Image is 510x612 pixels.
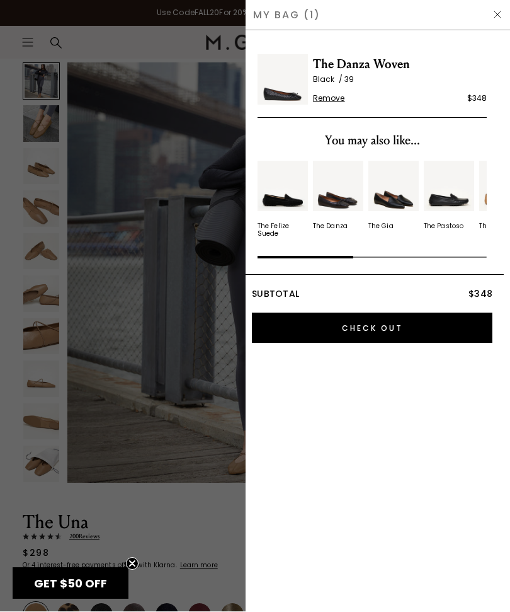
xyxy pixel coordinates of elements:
[258,161,308,238] a: The Felize Suede
[424,161,474,212] img: v_11573_01_Main_New_ThePastoso_Black_Leather_290x387_crop_center.jpg
[258,131,487,151] div: You may also like...
[313,161,363,212] img: v_11364_02_HOVER_NEW_THEDANZA_BLACK_LEATHER_290x387_crop_center.jpg
[468,288,492,301] span: $348
[313,94,345,104] span: Remove
[313,223,348,231] div: The Danza
[424,223,463,231] div: The Pastoso
[258,223,308,238] div: The Felize Suede
[313,74,344,85] span: Black
[252,288,299,301] span: Subtotal
[34,576,107,592] span: GET $50 OFF
[467,93,487,105] div: $348
[313,161,363,231] a: The Danza
[258,161,308,212] img: v_05707_01_Main_New_TheFelize_Black_Suede_8c9aec45-d7d9-47c9-aceb-01c79bb6df27_290x387_crop_cente...
[424,161,474,231] a: The Pastoso
[368,161,419,231] a: The Gia
[492,10,502,20] img: Hide Drawer
[368,223,394,231] div: The Gia
[479,223,509,231] div: The Mina
[344,74,354,85] span: 39
[252,313,492,344] input: Check Out
[258,161,308,238] div: 1 / 10
[313,161,363,238] div: 2 / 10
[13,568,128,599] div: GET $50 OFFClose teaser
[368,161,419,212] img: v_11763_02_Hover_New_TheGia_Black_Leather_290x387_crop_center.jpg
[313,55,487,75] span: The Danza Woven
[258,55,308,105] img: The Danza Woven
[126,558,139,570] button: Close teaser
